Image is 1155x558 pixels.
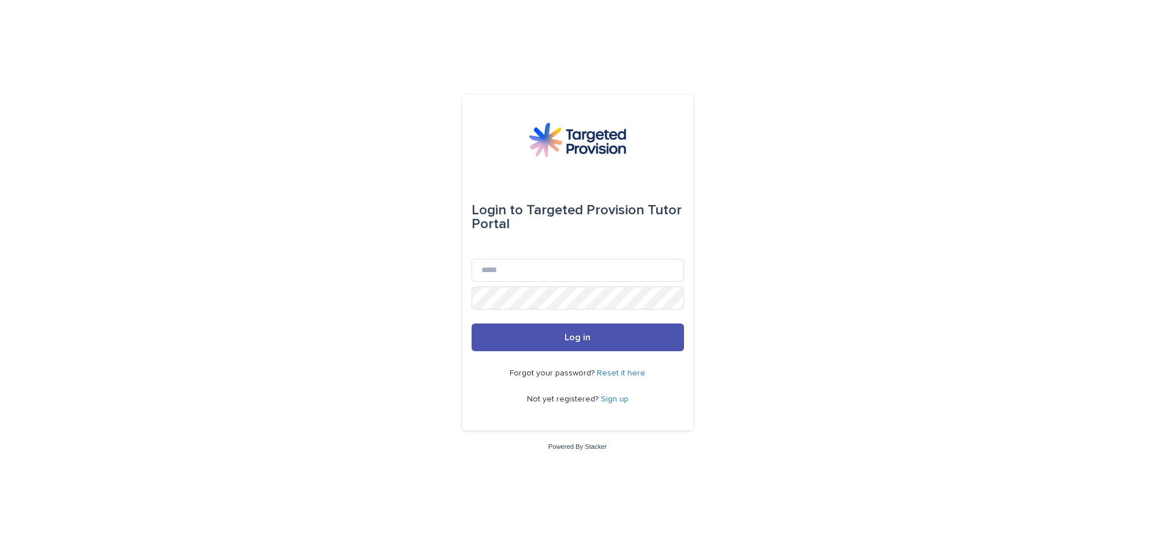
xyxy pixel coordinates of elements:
[601,395,629,403] a: Sign up
[527,395,601,403] span: Not yet registered?
[597,369,645,377] a: Reset it here
[472,323,684,351] button: Log in
[565,333,590,342] span: Log in
[529,122,626,157] img: M5nRWzHhSzIhMunXDL62
[510,369,597,377] span: Forgot your password?
[548,443,607,450] a: Powered By Stacker
[472,203,523,217] span: Login to
[472,194,684,240] div: Targeted Provision Tutor Portal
